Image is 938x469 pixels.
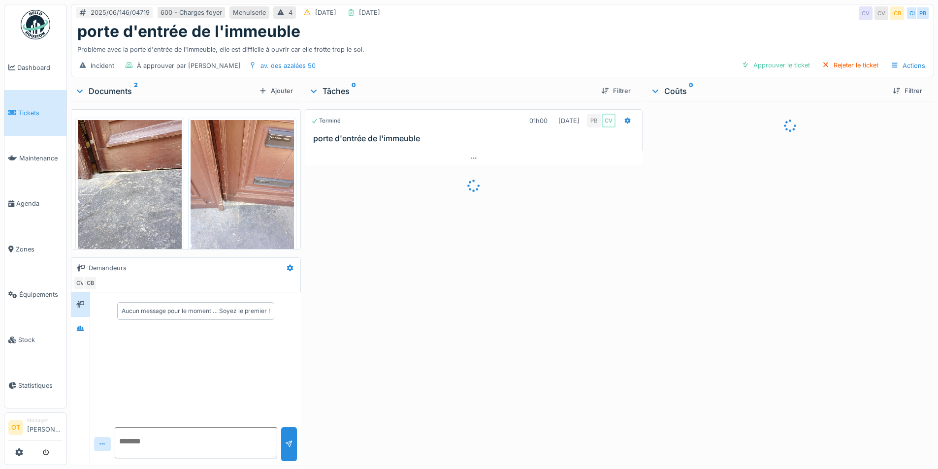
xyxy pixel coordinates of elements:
[21,10,50,39] img: Badge_color-CXgf-gQk.svg
[8,417,63,440] a: OT Manager[PERSON_NAME]
[916,6,930,20] div: PB
[352,85,356,97] sup: 0
[73,276,87,290] div: CV
[309,85,593,97] div: Tâches
[77,41,928,54] div: Problème avec la porte d'entrée de l'immeuble, elle est difficile à ouvrir car elle frotte trop l...
[255,84,297,97] div: Ajouter
[311,117,341,125] div: Terminé
[161,8,222,17] div: 600 - Charges foyer
[4,363,66,408] a: Statistiques
[650,85,885,97] div: Coûts
[359,8,380,17] div: [DATE]
[83,276,97,290] div: CB
[558,116,580,125] div: [DATE]
[4,181,66,226] a: Agenda
[233,8,266,17] div: Menuiserie
[689,85,693,97] sup: 0
[289,8,292,17] div: 4
[906,6,920,20] div: CL
[4,45,66,90] a: Dashboard
[818,59,882,72] div: Rejeter le ticket
[4,90,66,135] a: Tickets
[18,381,63,390] span: Statistiques
[137,61,241,70] div: À approuver par [PERSON_NAME]
[19,154,63,163] span: Maintenance
[19,290,63,299] span: Équipements
[89,263,127,273] div: Demandeurs
[91,8,150,17] div: 2025/06/146/04719
[27,417,63,438] li: [PERSON_NAME]
[315,8,336,17] div: [DATE]
[874,6,888,20] div: CV
[602,114,615,127] div: CV
[4,136,66,181] a: Maintenance
[597,84,635,97] div: Filtrer
[260,61,316,70] div: av. des azalées 50
[4,317,66,363] a: Stock
[17,63,63,72] span: Dashboard
[889,84,926,97] div: Filtrer
[859,6,873,20] div: CV
[91,61,114,70] div: Incident
[587,114,601,127] div: PB
[27,417,63,424] div: Manager
[75,85,255,97] div: Documents
[16,245,63,254] span: Zones
[8,420,23,435] li: OT
[4,226,66,272] a: Zones
[78,120,182,258] img: e83npujdbbogct1bq0aqgvtg1fjh
[890,6,904,20] div: CB
[313,134,638,143] h3: porte d'entrée de l'immeuble
[886,59,930,73] div: Actions
[191,120,294,258] img: hb6f9cbcga8zhiu0wvkezysdixfm
[16,199,63,208] span: Agenda
[122,307,270,315] div: Aucun message pour le moment … Soyez le premier !
[529,116,548,125] div: 01h00
[77,22,300,41] h1: porte d'entrée de l'immeuble
[738,59,814,72] div: Approuver le ticket
[4,272,66,317] a: Équipements
[18,108,63,118] span: Tickets
[18,335,63,344] span: Stock
[134,85,138,97] sup: 2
